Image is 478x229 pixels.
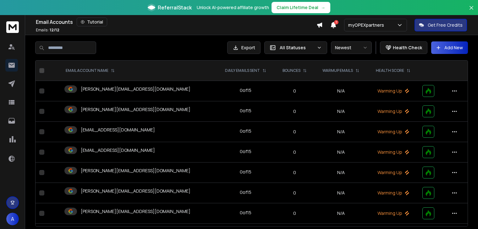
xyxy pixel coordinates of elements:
p: [PERSON_NAME][EMAIL_ADDRESS][DOMAIN_NAME] [81,188,190,194]
p: Warming Up [371,210,415,216]
button: Tutorial [77,18,107,26]
p: BOUNCES [283,68,300,73]
div: 0 of 15 [240,189,251,195]
p: myOPEXpartners [348,22,387,28]
div: 0 of 15 [240,87,251,93]
button: Health Check [380,41,427,54]
p: Warming Up [371,190,415,196]
button: A [6,213,19,225]
td: N/A [314,183,368,203]
p: [PERSON_NAME][EMAIL_ADDRESS][DOMAIN_NAME] [81,106,190,113]
div: Email Accounts [36,18,316,26]
div: 0 of 15 [240,148,251,155]
div: 0 of 15 [240,169,251,175]
p: Get Free Credits [428,22,463,28]
p: Emails : [36,28,59,33]
div: 0 of 15 [240,128,251,134]
td: N/A [314,101,368,122]
td: N/A [314,81,368,101]
button: Newest [331,41,372,54]
p: 0 [279,129,310,135]
p: [EMAIL_ADDRESS][DOMAIN_NAME] [81,147,155,153]
p: 0 [279,210,310,216]
p: Warming Up [371,88,415,94]
p: Warming Up [371,149,415,155]
p: WARMUP EMAILS [322,68,353,73]
p: All Statuses [280,45,314,51]
span: 7 [334,20,338,24]
p: 0 [279,88,310,94]
button: Close banner [467,4,475,19]
button: Claim Lifetime Deal→ [272,2,330,13]
span: → [321,4,325,11]
p: Warming Up [371,108,415,114]
p: 0 [279,190,310,196]
p: 0 [279,108,310,114]
p: HEALTH SCORE [376,68,404,73]
div: 0 of 15 [240,210,251,216]
p: [PERSON_NAME][EMAIL_ADDRESS][DOMAIN_NAME] [81,86,190,92]
td: N/A [314,142,368,162]
td: N/A [314,162,368,183]
button: Export [227,41,261,54]
td: N/A [314,203,368,224]
button: Add New [431,41,468,54]
span: 12 / 12 [50,27,59,33]
p: Warming Up [371,169,415,176]
td: N/A [314,122,368,142]
p: Unlock AI-powered affiliate growth [197,4,269,11]
div: 0 of 15 [240,108,251,114]
button: Get Free Credits [415,19,467,31]
p: DAILY EMAILS SENT [225,68,260,73]
p: 0 [279,149,310,155]
p: Health Check [393,45,422,51]
div: EMAIL ACCOUNT NAME [66,68,115,73]
p: [PERSON_NAME][EMAIL_ADDRESS][DOMAIN_NAME] [81,168,190,174]
p: [EMAIL_ADDRESS][DOMAIN_NAME] [81,127,155,133]
span: ReferralStack [158,4,192,11]
p: Warming Up [371,129,415,135]
p: [PERSON_NAME][EMAIL_ADDRESS][DOMAIN_NAME] [81,208,190,215]
p: 0 [279,169,310,176]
